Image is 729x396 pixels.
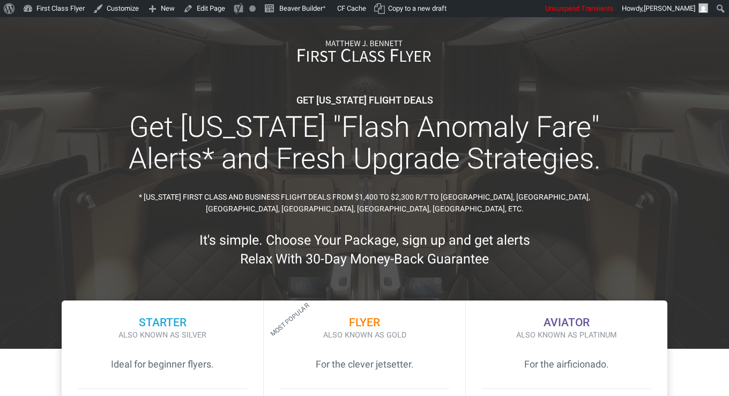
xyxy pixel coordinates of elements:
p: It's simple. Choose Your Package, sign up and get alerts Relax With 30-Day Money-Back Guarantee [124,231,605,268]
div: For the clever jetsetter. [280,329,449,372]
img: fcf_logo_2019-08_white [297,39,432,63]
span: Get [US_STATE] Flight Deals [296,94,433,106]
small: Also Known as Gold [280,329,449,341]
h3: Aviator [482,317,651,329]
span: • [323,2,326,13]
span: [PERSON_NAME] [644,4,695,12]
p: * [US_STATE] FIRST CLASS AND BUSINESS FLIGHT DEALS FROM $1,400 TO $2,300 R/T TO [GEOGRAPHIC_DATA]... [124,191,605,215]
h3: Flyer [280,317,449,329]
div: For the airficionado. [482,329,651,372]
h3: Starter [78,317,247,329]
small: Also Known as Platinum [482,329,651,341]
span: Get [US_STATE] "Flash Anomaly Fare" Alerts* and Fresh Upgrade Strategies. [129,110,601,175]
span: Unsuspend Transients [545,4,614,12]
small: Also Known as Silver [78,329,247,341]
div: Ideal for beginner flyers. [78,329,247,372]
div: Most Popular [246,281,334,360]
